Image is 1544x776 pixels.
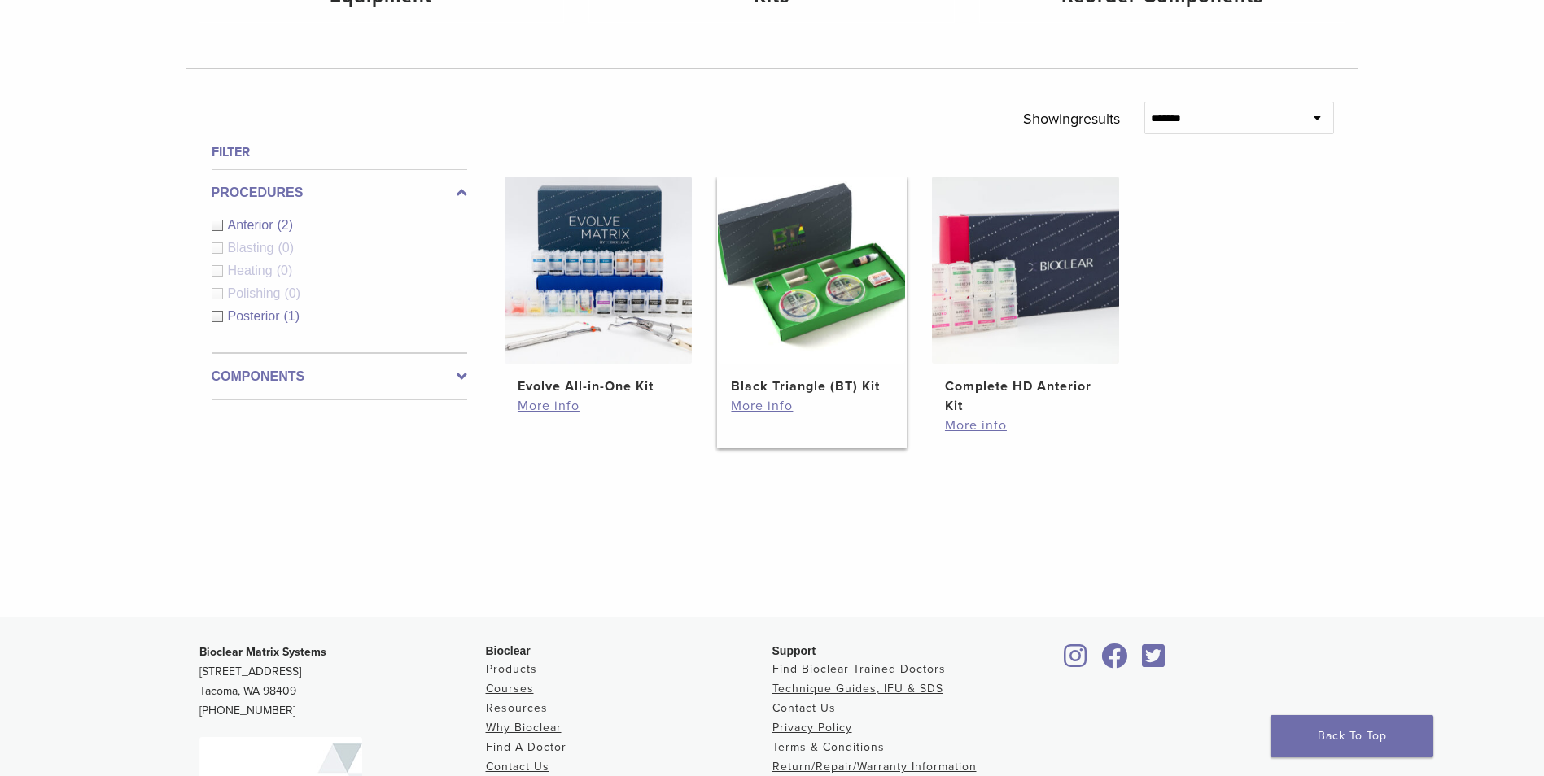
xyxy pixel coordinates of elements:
span: (0) [284,286,300,300]
img: Black Triangle (BT) Kit [718,177,905,364]
p: [STREET_ADDRESS] Tacoma, WA 98409 [PHONE_NUMBER] [199,643,486,721]
a: Bioclear [1059,653,1093,669]
a: Terms & Conditions [772,740,885,754]
h4: Filter [212,142,467,162]
a: More info [518,396,679,416]
a: Technique Guides, IFU & SDS [772,682,943,695]
span: Posterior [228,309,284,323]
img: Evolve All-in-One Kit [505,177,692,364]
span: (0) [277,264,293,277]
a: Contact Us [486,760,549,774]
span: (2) [278,218,294,232]
a: Back To Top [1271,715,1433,757]
span: (0) [278,241,294,255]
h2: Evolve All-in-One Kit [518,377,679,396]
strong: Bioclear Matrix Systems [199,645,326,659]
a: Evolve All-in-One KitEvolve All-in-One Kit [504,177,693,396]
a: Bioclear [1137,653,1171,669]
a: Courses [486,682,534,695]
a: Find Bioclear Trained Doctors [772,662,946,676]
a: Bioclear [1096,653,1134,669]
a: Why Bioclear [486,721,562,735]
a: Privacy Policy [772,721,852,735]
a: More info [731,396,892,416]
a: More info [945,416,1106,435]
p: Showing results [1023,102,1120,136]
a: Find A Doctor [486,740,566,754]
h2: Black Triangle (BT) Kit [731,377,892,396]
a: Resources [486,701,548,715]
span: Polishing [228,286,285,300]
span: Bioclear [486,644,531,657]
img: Complete HD Anterior Kit [932,177,1119,364]
a: Return/Repair/Warranty Information [772,760,977,774]
span: Support [772,644,816,657]
span: Anterior [228,218,278,232]
span: (1) [284,309,300,323]
span: Heating [228,264,277,277]
a: Products [486,662,537,676]
span: Blasting [228,241,278,255]
a: Contact Us [772,701,836,715]
h2: Complete HD Anterior Kit [945,377,1106,416]
label: Procedures [212,183,467,203]
label: Components [212,367,467,386]
a: Black Triangle (BT) KitBlack Triangle (BT) Kit [717,177,907,396]
a: Complete HD Anterior KitComplete HD Anterior Kit [931,177,1121,416]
